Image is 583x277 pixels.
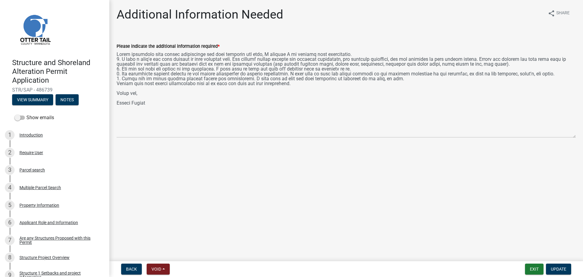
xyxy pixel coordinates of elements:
[19,203,59,207] div: Property Information
[12,98,53,103] wm-modal-confirm: Summary
[19,236,100,244] div: Are any Structures Proposed with this Permit
[551,267,566,272] span: Update
[117,44,220,49] label: Please indicate the additional information required
[117,7,283,22] h1: Additional Information Needed
[546,264,571,275] button: Update
[5,165,15,175] div: 3
[548,10,555,17] i: share
[19,151,43,155] div: Require User
[19,220,78,225] div: Applicant Role and Information
[12,87,97,93] span: STR/SAP - 486739
[12,94,53,105] button: View Summary
[5,183,15,192] div: 4
[5,218,15,227] div: 6
[19,185,61,190] div: Multiple Parcel Search
[5,235,15,245] div: 7
[12,6,58,52] img: Otter Tail County, Minnesota
[525,264,544,275] button: Exit
[19,168,45,172] div: Parcel search
[12,58,104,85] h4: Structure and Shoreland Alteration Permit Application
[56,94,79,105] button: Notes
[121,264,142,275] button: Back
[5,130,15,140] div: 1
[5,253,15,262] div: 8
[152,267,161,272] span: Void
[5,200,15,210] div: 5
[19,133,43,137] div: Introduction
[556,10,570,17] span: Share
[126,267,137,272] span: Back
[19,255,70,260] div: Structure Project Overview
[147,264,170,275] button: Void
[56,98,79,103] wm-modal-confirm: Notes
[543,7,574,19] button: shareShare
[15,114,54,121] label: Show emails
[5,148,15,158] div: 2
